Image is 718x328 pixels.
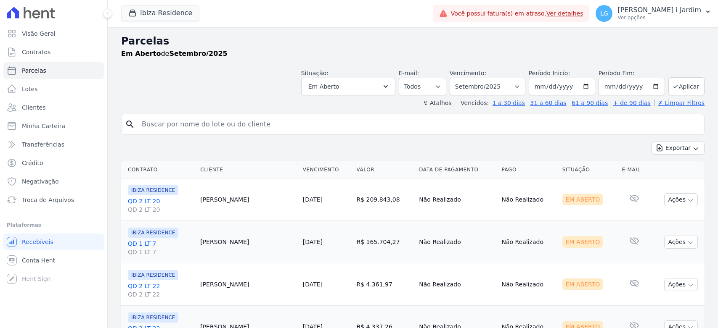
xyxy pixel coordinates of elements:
[197,221,299,263] td: [PERSON_NAME]
[301,78,395,95] button: Em Aberto
[299,161,353,178] th: Vencimento
[121,34,705,49] h2: Parcelas
[353,161,416,178] th: Valor
[3,118,104,134] a: Minha Carteira
[3,99,104,116] a: Clientes
[600,10,608,16] span: LG
[22,177,59,186] span: Negativação
[197,161,299,178] th: Cliente
[137,116,701,133] input: Buscar por nome do lote ou do cliente
[664,278,698,291] button: Ações
[498,263,559,306] td: Não Realizado
[3,155,104,171] a: Crédito
[22,256,55,265] span: Conta Hent
[22,159,43,167] span: Crédito
[3,252,104,269] a: Conta Hent
[128,185,178,195] span: IBIZA RESIDENCE
[530,100,566,106] a: 31 a 60 dias
[121,161,197,178] th: Contrato
[654,100,705,106] a: ✗ Limpar Filtros
[3,44,104,60] a: Contratos
[22,238,53,246] span: Recebíveis
[3,136,104,153] a: Transferências
[353,263,416,306] td: R$ 4.361,97
[416,178,498,221] td: Não Realizado
[493,100,525,106] a: 1 a 30 dias
[423,100,451,106] label: ↯ Atalhos
[498,221,559,263] td: Não Realizado
[197,178,299,221] td: [PERSON_NAME]
[619,161,650,178] th: E-mail
[546,10,583,17] a: Ver detalhes
[22,48,50,56] span: Contratos
[303,196,323,203] a: [DATE]
[303,239,323,245] a: [DATE]
[128,239,193,256] a: QD 1 LT 7QD 1 LT 7
[599,69,665,78] label: Período Fim:
[22,29,56,38] span: Visão Geral
[128,205,193,214] span: QD 2 LT 20
[308,81,339,92] span: Em Aberto
[3,81,104,97] a: Lotes
[457,100,489,106] label: Vencidos:
[559,161,619,178] th: Situação
[128,248,193,256] span: QD 1 LT 7
[498,161,559,178] th: Pago
[399,70,419,76] label: E-mail:
[416,221,498,263] td: Não Realizado
[498,178,559,221] td: Não Realizado
[22,103,45,112] span: Clientes
[128,290,193,299] span: QD 2 LT 22
[664,193,698,206] button: Ações
[3,173,104,190] a: Negativação
[121,5,199,21] button: Ibiza Residence
[572,100,608,106] a: 61 a 90 dias
[3,192,104,208] a: Troca de Arquivos
[22,196,74,204] span: Troca de Arquivos
[617,6,701,14] p: [PERSON_NAME] i Jardim
[22,66,46,75] span: Parcelas
[353,221,416,263] td: R$ 165.704,27
[22,140,64,149] span: Transferências
[416,263,498,306] td: Não Realizado
[128,270,178,280] span: IBIZA RESIDENCE
[22,122,65,130] span: Minha Carteira
[128,312,178,323] span: IBIZA RESIDENCE
[617,14,701,21] p: Ver opções
[529,70,570,76] label: Período Inicío:
[128,282,193,299] a: QD 2 LT 22QD 2 LT 22
[562,194,604,205] div: Em Aberto
[7,220,101,230] div: Plataformas
[3,25,104,42] a: Visão Geral
[3,234,104,250] a: Recebíveis
[668,77,705,95] button: Aplicar
[301,70,329,76] label: Situação:
[121,50,161,58] strong: Em Aberto
[450,70,486,76] label: Vencimento:
[353,178,416,221] td: R$ 209.843,08
[416,161,498,178] th: Data de Pagamento
[664,236,698,249] button: Ações
[169,50,227,58] strong: Setembro/2025
[589,2,718,25] button: LG [PERSON_NAME] i Jardim Ver opções
[562,236,604,248] div: Em Aberto
[652,142,705,155] button: Exportar
[451,9,583,18] span: Você possui fatura(s) em atraso.
[22,85,38,93] span: Lotes
[128,197,193,214] a: QD 2 LT 20QD 2 LT 20
[303,281,323,288] a: [DATE]
[3,62,104,79] a: Parcelas
[125,119,135,129] i: search
[562,278,604,290] div: Em Aberto
[197,263,299,306] td: [PERSON_NAME]
[128,228,178,238] span: IBIZA RESIDENCE
[121,49,228,59] p: de
[613,100,651,106] a: + de 90 dias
